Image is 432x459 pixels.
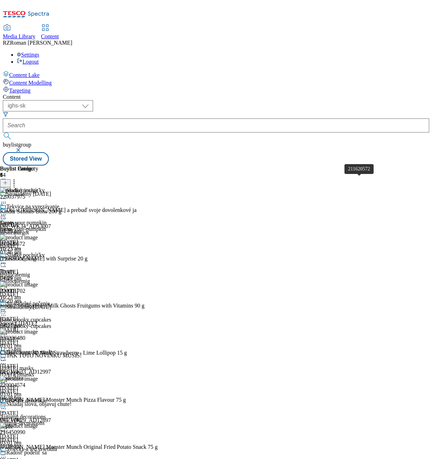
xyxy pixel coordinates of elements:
[3,78,429,86] a: Content Modelling
[3,111,8,117] svg: Search Filters
[3,142,31,148] span: buylistgroup
[3,25,35,40] a: Media Library
[41,25,59,40] a: Content
[10,40,72,46] span: Roman [PERSON_NAME]
[3,152,49,166] button: Stored View
[17,52,39,58] a: Settings
[3,118,429,132] input: Search
[3,86,429,94] a: Targeting
[41,33,59,39] span: Content
[3,94,429,100] div: Content
[3,71,429,78] a: Content Lake
[17,59,39,65] a: Logout
[9,72,40,78] span: Content Lake
[3,40,10,46] span: RZ
[9,80,52,86] span: Content Modelling
[9,88,31,93] span: Targeting
[3,33,35,39] span: Media Library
